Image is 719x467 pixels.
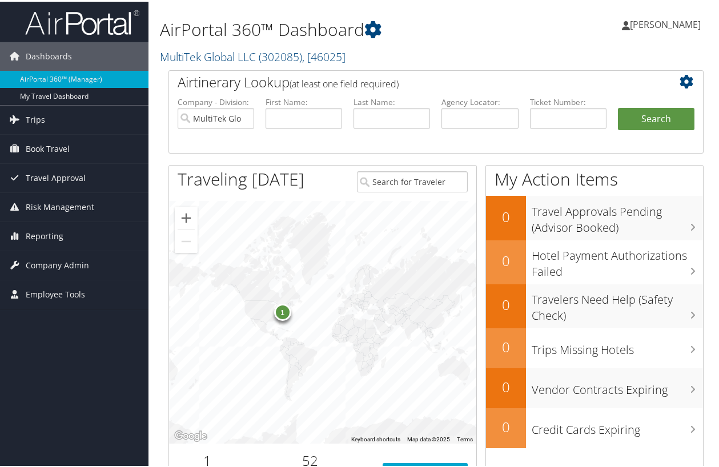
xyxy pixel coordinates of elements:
[178,71,650,90] h2: Airtinerary Lookup
[441,95,518,106] label: Agency Locator:
[26,41,72,69] span: Dashboards
[25,7,139,34] img: airportal-logo.png
[26,220,63,249] span: Reporting
[486,367,703,406] a: 0Vendor Contracts Expiring
[532,335,703,356] h3: Trips Missing Hotels
[486,336,526,355] h2: 0
[178,166,304,190] h1: Traveling [DATE]
[532,284,703,322] h3: Travelers Need Help (Safety Check)
[486,194,703,238] a: 0Travel Approvals Pending (Advisor Booked)
[160,16,528,40] h1: AirPortal 360™ Dashboard
[26,104,45,132] span: Trips
[26,133,70,162] span: Book Travel
[266,95,342,106] label: First Name:
[357,170,468,191] input: Search for Traveler
[622,6,712,40] a: [PERSON_NAME]
[618,106,694,129] button: Search
[274,302,291,319] div: 1
[486,376,526,395] h2: 0
[26,162,86,191] span: Travel Approval
[630,17,701,29] span: [PERSON_NAME]
[172,427,210,442] a: Open this area in Google Maps (opens a new window)
[486,249,526,269] h2: 0
[354,95,430,106] label: Last Name:
[532,196,703,234] h3: Travel Approvals Pending (Advisor Booked)
[302,47,346,63] span: , [ 46025 ]
[290,76,399,88] span: (at least one field required)
[486,239,703,283] a: 0Hotel Payment Authorizations Failed
[259,47,302,63] span: ( 302085 )
[351,434,400,442] button: Keyboard shortcuts
[530,95,606,106] label: Ticket Number:
[26,191,94,220] span: Risk Management
[175,228,198,251] button: Zoom out
[486,416,526,435] h2: 0
[175,205,198,228] button: Zoom in
[486,327,703,367] a: 0Trips Missing Hotels
[486,406,703,446] a: 0Credit Cards Expiring
[160,47,346,63] a: MultiTek Global LLC
[26,279,85,307] span: Employee Tools
[178,95,254,106] label: Company - Division:
[486,283,703,327] a: 0Travelers Need Help (Safety Check)
[407,434,450,441] span: Map data ©2025
[26,249,89,278] span: Company Admin
[457,434,473,441] a: Terms (opens in new tab)
[486,166,703,190] h1: My Action Items
[486,293,526,313] h2: 0
[486,206,526,225] h2: 0
[172,427,210,442] img: Google
[532,375,703,396] h3: Vendor Contracts Expiring
[532,240,703,278] h3: Hotel Payment Authorizations Failed
[532,414,703,436] h3: Credit Cards Expiring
